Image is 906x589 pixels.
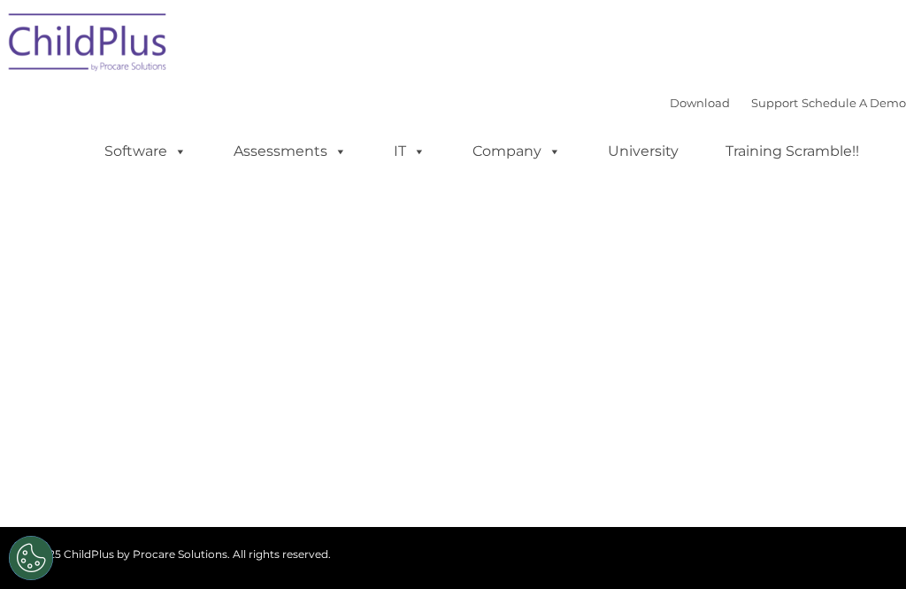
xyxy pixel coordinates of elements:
a: Schedule A Demo [802,96,906,110]
span: © 2025 ChildPlus by Procare Solutions. All rights reserved. [24,547,331,561]
button: Cookies Settings [9,536,53,580]
a: Assessments [216,134,365,169]
a: IT [376,134,443,169]
a: Company [455,134,579,169]
a: Software [87,134,204,169]
a: University [590,134,696,169]
a: Support [751,96,798,110]
font: | [670,96,906,110]
a: Training Scramble!! [708,134,877,169]
a: Download [670,96,730,110]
